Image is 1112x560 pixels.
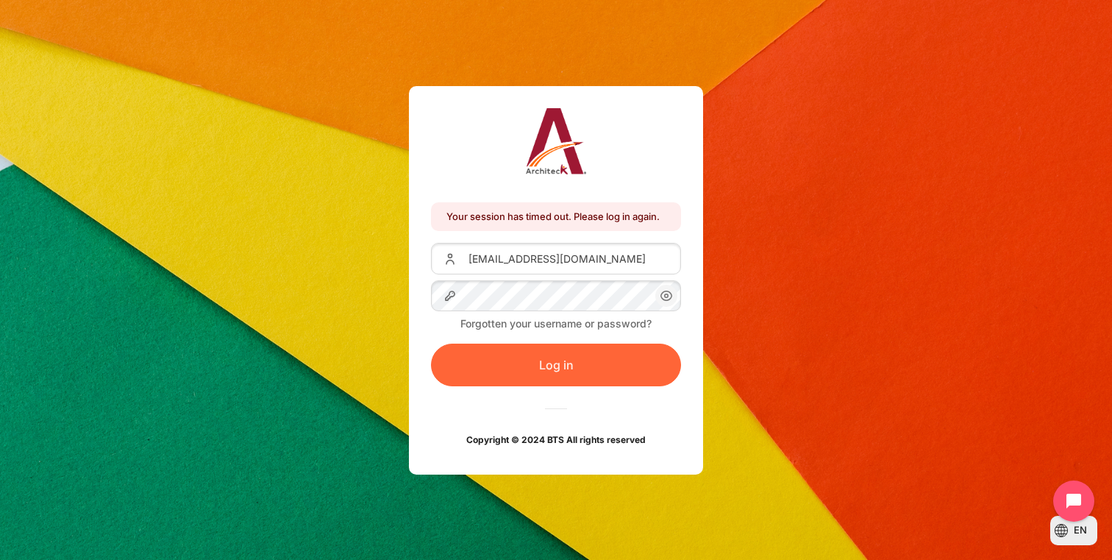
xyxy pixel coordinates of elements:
strong: Copyright © 2024 BTS All rights reserved [466,434,646,445]
span: en [1074,523,1087,538]
button: Log in [431,344,681,386]
a: Forgotten your username or password? [460,317,652,330]
img: Architeck [526,108,587,174]
div: Your session has timed out. Please log in again. [431,202,681,231]
input: Username or Email Address [431,243,681,274]
button: Languages [1050,516,1097,545]
a: Architeck [526,108,587,180]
